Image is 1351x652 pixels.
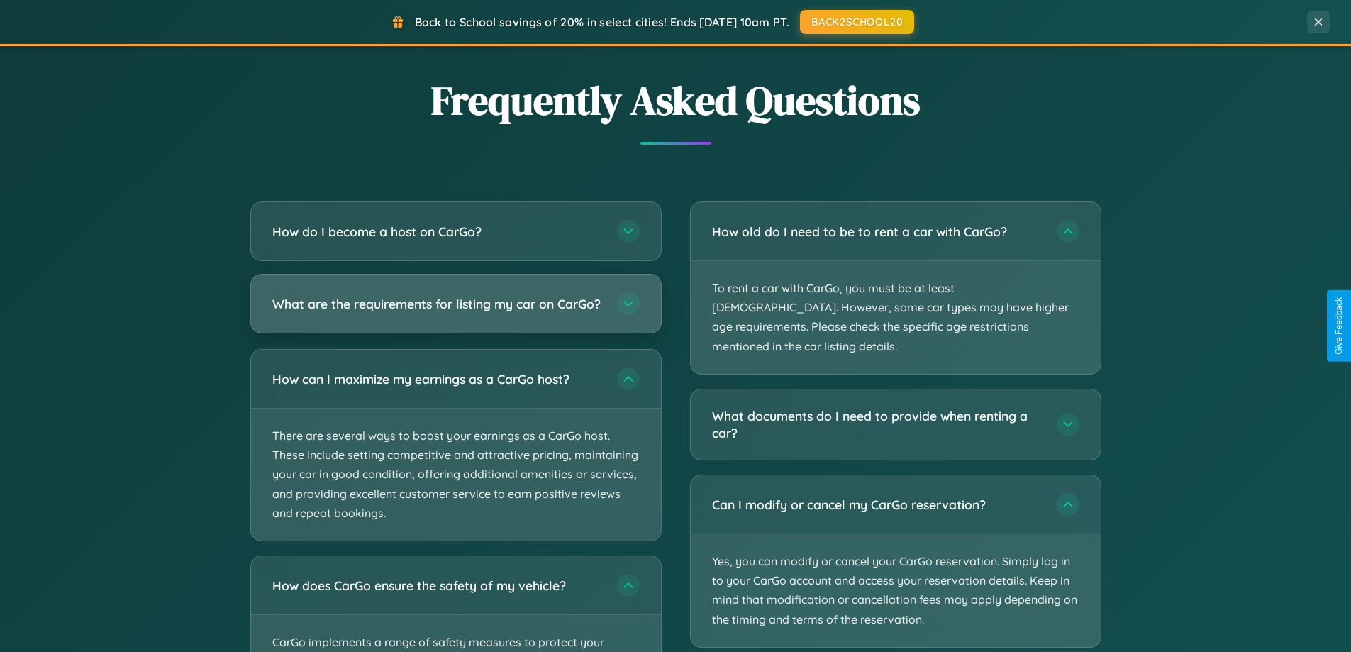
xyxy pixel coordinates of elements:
[691,261,1101,374] p: To rent a car with CarGo, you must be at least [DEMOGRAPHIC_DATA]. However, some car types may ha...
[272,577,603,595] h3: How does CarGo ensure the safety of my vehicle?
[800,10,914,34] button: BACK2SCHOOL20
[712,223,1043,241] h3: How old do I need to be to rent a car with CarGo?
[250,73,1101,128] h2: Frequently Asked Questions
[272,223,603,241] h3: How do I become a host on CarGo?
[415,15,789,29] span: Back to School savings of 20% in select cities! Ends [DATE] 10am PT.
[691,534,1101,647] p: Yes, you can modify or cancel your CarGo reservation. Simply log in to your CarGo account and acc...
[712,407,1043,442] h3: What documents do I need to provide when renting a car?
[1334,297,1344,355] div: Give Feedback
[272,370,603,388] h3: How can I maximize my earnings as a CarGo host?
[712,496,1043,514] h3: Can I modify or cancel my CarGo reservation?
[251,409,661,541] p: There are several ways to boost your earnings as a CarGo host. These include setting competitive ...
[272,295,603,313] h3: What are the requirements for listing my car on CarGo?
